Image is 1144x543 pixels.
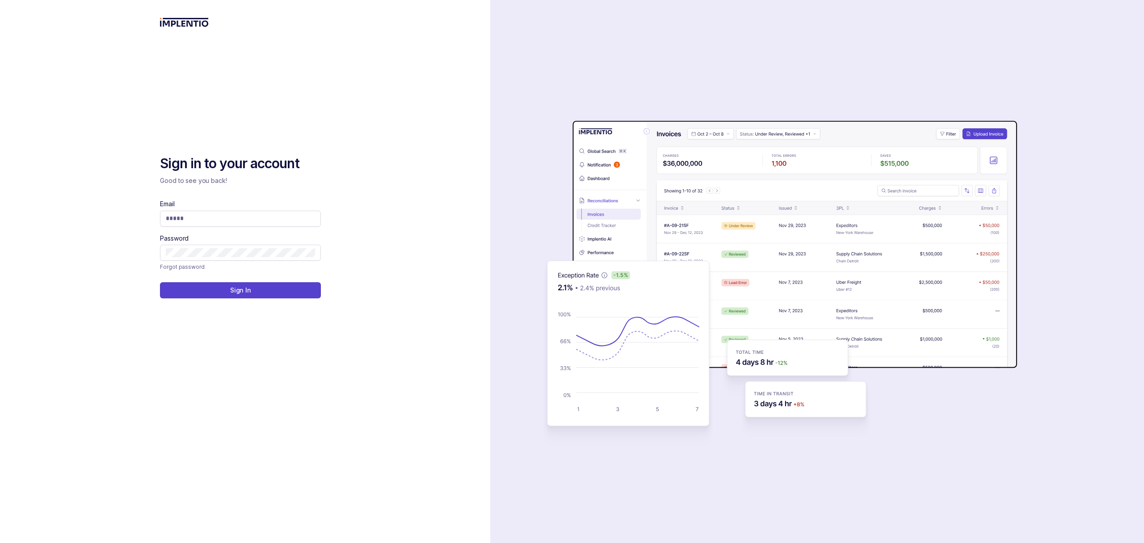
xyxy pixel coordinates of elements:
[160,263,204,271] a: Link Forgot password
[160,263,204,271] p: Forgot password
[160,176,321,185] p: Good to see you back!
[160,155,321,173] h2: Sign in to your account
[230,286,251,295] p: Sign In
[160,234,189,243] label: Password
[515,93,1020,450] img: signin-background.svg
[160,282,321,298] button: Sign In
[160,199,174,208] label: Email
[160,18,209,27] img: logo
